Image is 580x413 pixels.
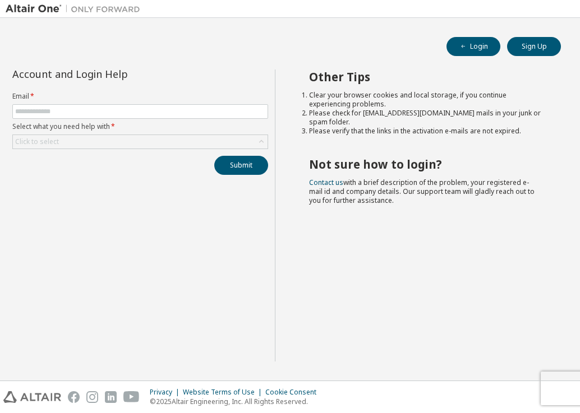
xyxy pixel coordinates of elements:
button: Login [446,37,500,56]
div: Privacy [150,388,183,397]
li: Please check for [EMAIL_ADDRESS][DOMAIN_NAME] mails in your junk or spam folder. [309,109,541,127]
div: Cookie Consent [265,388,323,397]
img: youtube.svg [123,391,140,403]
div: Click to select [13,135,268,149]
label: Email [12,92,268,101]
img: instagram.svg [86,391,98,403]
h2: Other Tips [309,69,541,84]
button: Sign Up [507,37,561,56]
img: linkedin.svg [105,391,117,403]
div: Website Terms of Use [183,388,265,397]
a: Contact us [309,178,343,187]
div: Click to select [15,137,59,146]
h2: Not sure how to login? [309,157,541,171]
li: Please verify that the links in the activation e-mails are not expired. [309,127,541,136]
img: facebook.svg [68,391,80,403]
img: altair_logo.svg [3,391,61,403]
button: Submit [214,156,268,175]
p: © 2025 Altair Engineering, Inc. All Rights Reserved. [150,397,323,406]
span: with a brief description of the problem, your registered e-mail id and company details. Our suppo... [309,178,535,205]
label: Select what you need help with [12,122,268,131]
div: Account and Login Help [12,69,217,78]
li: Clear your browser cookies and local storage, if you continue experiencing problems. [309,91,541,109]
img: Altair One [6,3,146,15]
